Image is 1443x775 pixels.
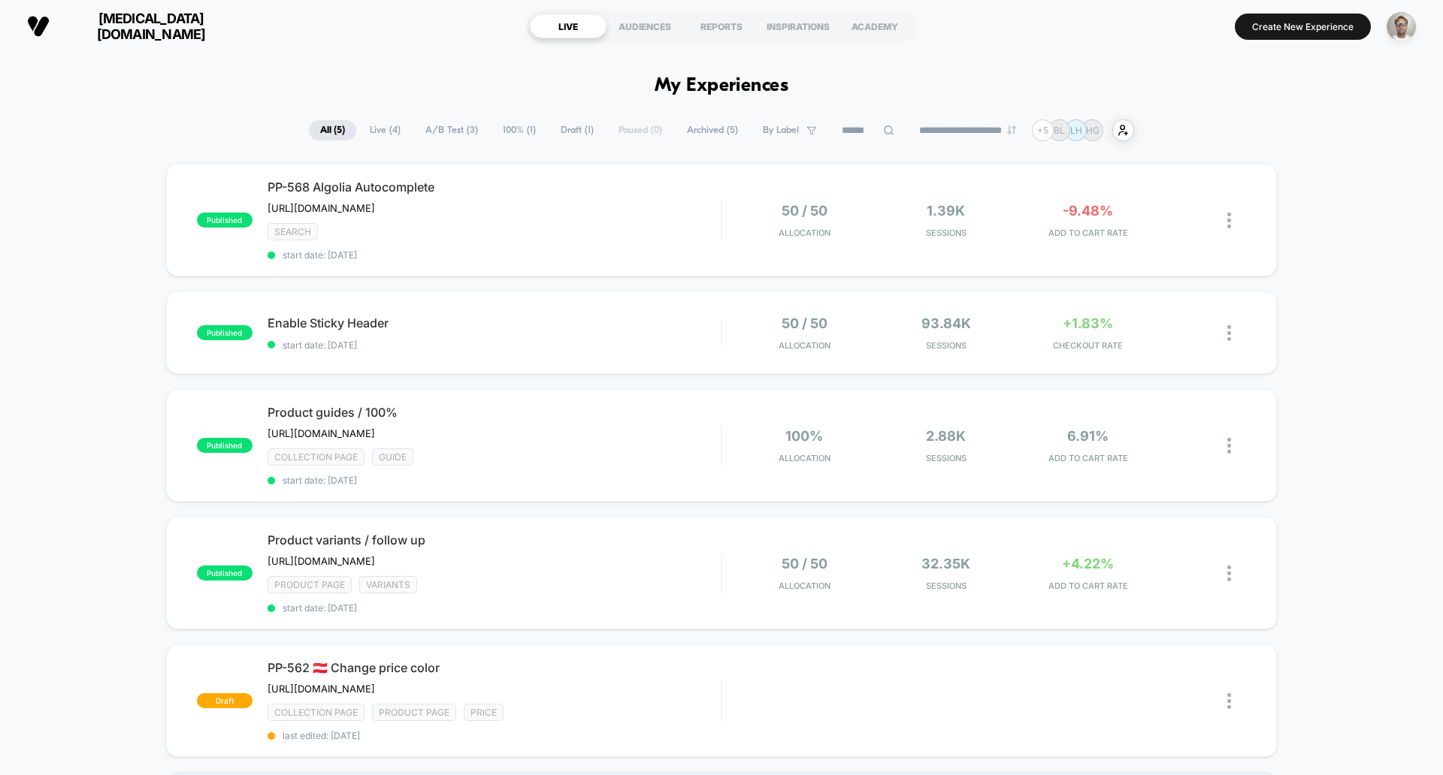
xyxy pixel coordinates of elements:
span: Draft ( 1 ) [549,120,605,140]
span: PP-568 Algolia Autocomplete [268,179,721,195]
span: start date: [DATE] [268,339,721,351]
div: REPORTS [683,14,760,38]
img: close [1227,438,1231,454]
span: product page [372,704,456,721]
span: 93.84k [921,315,971,331]
span: Product guides / 100% [268,405,721,420]
span: COLLECTION PAGE [268,704,365,721]
span: Enable Sticky Header [268,315,721,330]
span: Allocation [779,453,830,463]
span: Live ( 4 ) [358,120,412,140]
span: CHECKOUT RATE [1021,340,1155,351]
div: ACADEMY [836,14,913,38]
span: PP-562 🇦🇹 Change price color [268,660,721,675]
span: Product variants / follow up [268,532,721,547]
span: Allocation [779,580,830,591]
span: [URL][DOMAIN_NAME] [268,427,375,439]
span: [URL][DOMAIN_NAME] [268,683,375,695]
button: Create New Experience [1235,14,1371,40]
img: end [1007,125,1016,134]
span: published [197,438,253,453]
span: PRICE [464,704,504,721]
span: Allocation [779,228,830,238]
button: [MEDICAL_DATA][DOMAIN_NAME] [23,10,246,43]
div: + 5 [1032,119,1054,141]
span: Archived ( 5 ) [676,120,749,140]
span: 100% ( 1 ) [492,120,547,140]
span: 50 / 50 [782,315,827,331]
span: Sessions [879,228,1014,238]
span: Sessions [879,453,1014,463]
span: GUIDE [372,448,413,466]
span: 100% [785,428,823,444]
span: +1.83% [1063,315,1113,331]
span: 2.88k [926,428,966,444]
img: close [1227,693,1231,709]
img: ppic [1387,12,1416,41]
span: Sessions [879,340,1014,351]
span: SEARCH [268,223,318,240]
span: Allocation [779,340,830,351]
span: [URL][DOMAIN_NAME] [268,555,375,567]
span: ADD TO CART RATE [1021,453,1155,463]
span: Sessions [879,580,1014,591]
div: LIVE [530,14,607,38]
span: [MEDICAL_DATA][DOMAIN_NAME] [61,11,241,42]
span: [URL][DOMAIN_NAME] [268,202,375,214]
img: close [1227,325,1231,341]
span: A/B Test ( 3 ) [414,120,489,140]
span: start date: [DATE] [268,602,721,614]
span: published [197,565,253,580]
span: product page [268,576,352,593]
span: COLLECTION PAGE [268,448,365,466]
span: 50 / 50 [782,203,827,219]
span: ADD TO CART RATE [1021,228,1155,238]
span: All ( 5 ) [309,120,356,140]
span: last edited: [DATE] [268,730,721,741]
span: 50 / 50 [782,556,827,571]
span: start date: [DATE] [268,475,721,486]
button: ppic [1382,11,1420,42]
span: +4.22% [1062,556,1114,571]
span: 32.35k [921,556,970,571]
p: HG [1086,125,1100,136]
span: published [197,213,253,228]
div: AUDIENCES [607,14,683,38]
p: BL [1054,125,1065,136]
h1: My Experiences [655,75,789,97]
span: VARIANTS [359,576,417,593]
p: LH [1070,125,1082,136]
span: published [197,325,253,340]
span: By Label [763,125,799,136]
img: Visually logo [27,15,50,38]
span: ADD TO CART RATE [1021,580,1155,591]
span: -9.48% [1063,203,1113,219]
img: close [1227,213,1231,228]
span: start date: [DATE] [268,249,721,261]
span: draft [197,693,253,708]
div: INSPIRATIONS [760,14,836,38]
img: close [1227,565,1231,581]
span: 6.91% [1067,428,1109,444]
span: 1.39k [927,203,965,219]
